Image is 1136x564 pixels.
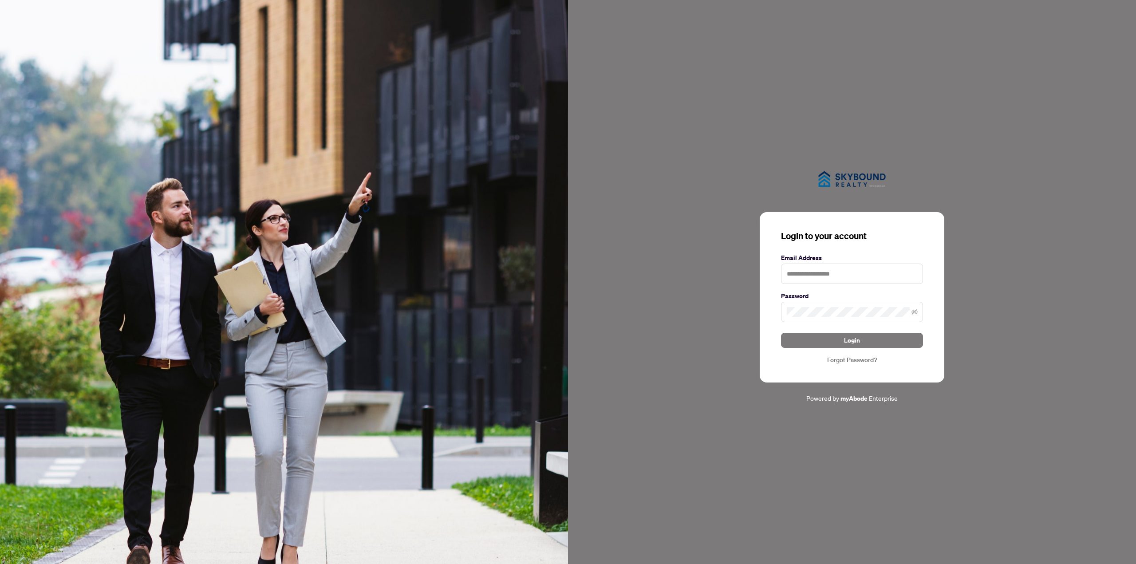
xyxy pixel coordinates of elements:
label: Email Address [781,253,923,263]
img: ma-logo [808,161,896,197]
button: Login [781,333,923,348]
span: eye-invisible [911,309,918,315]
a: Forgot Password? [781,355,923,365]
label: Password [781,291,923,301]
span: Powered by [806,394,839,402]
span: Login [844,333,860,347]
a: myAbode [840,394,868,403]
span: Enterprise [869,394,898,402]
h3: Login to your account [781,230,923,242]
